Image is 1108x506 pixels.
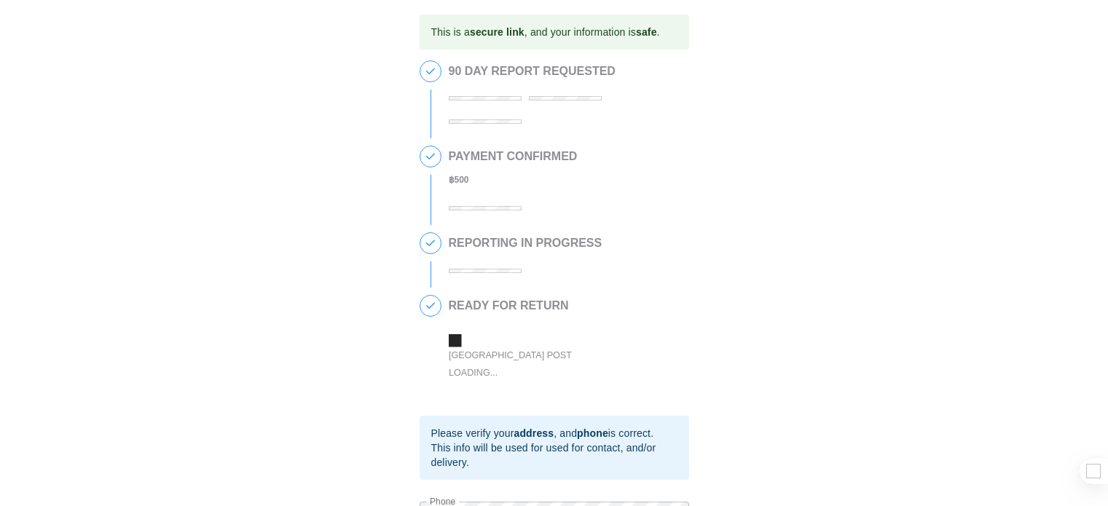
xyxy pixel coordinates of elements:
b: safe [636,26,657,38]
div: This info will be used for used for contact, and/or delivery. [431,440,677,470]
h2: 90 DAY REPORT REQUESTED [449,65,682,78]
span: 4 [420,296,441,316]
div: [GEOGRAPHIC_DATA] Post Loading... [449,347,602,381]
span: 1 [420,61,441,82]
div: This is a , and your information is . [431,19,660,45]
div: Please verify your , and is correct. [431,426,677,440]
span: 3 [420,233,441,253]
b: phone [577,427,608,439]
h2: READY FOR RETURN [449,299,667,312]
b: ฿ 500 [449,175,469,185]
h2: REPORTING IN PROGRESS [449,237,602,250]
h2: PAYMENT CONFIRMED [449,150,578,163]
b: address [514,427,554,439]
span: 2 [420,146,441,167]
b: secure link [470,26,524,38]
